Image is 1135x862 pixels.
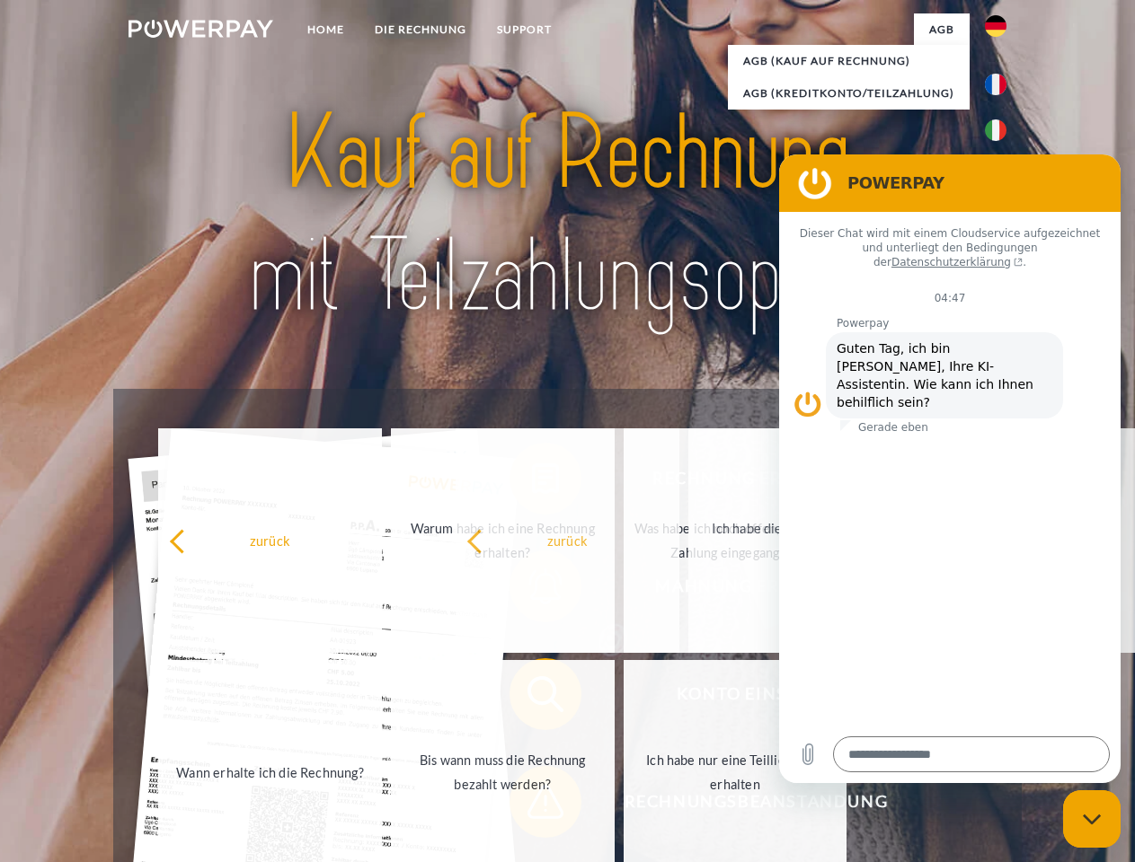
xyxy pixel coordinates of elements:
div: Bis wann muss die Rechnung bezahlt werden? [402,748,604,796]
img: fr [985,74,1006,95]
div: zurück [169,528,371,552]
img: title-powerpay_de.svg [172,86,963,344]
a: AGB (Kreditkonto/Teilzahlung) [728,77,970,110]
iframe: Messaging-Fenster [779,154,1121,783]
div: zurück [466,528,669,552]
a: DIE RECHNUNG [359,13,482,46]
div: Warum habe ich eine Rechnung erhalten? [402,516,604,565]
a: SUPPORT [482,13,567,46]
a: agb [914,13,970,46]
img: logo-powerpay-white.svg [129,20,273,38]
img: de [985,15,1006,37]
a: AGB (Kauf auf Rechnung) [728,45,970,77]
div: Ich habe die Rechnung bereits bezahlt [699,516,901,565]
img: it [985,119,1006,141]
iframe: Schaltfläche zum Öffnen des Messaging-Fensters; Konversation läuft [1063,790,1121,848]
div: Wann erhalte ich die Rechnung? [169,760,371,784]
a: Home [292,13,359,46]
div: Ich habe nur eine Teillieferung erhalten [634,748,837,796]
